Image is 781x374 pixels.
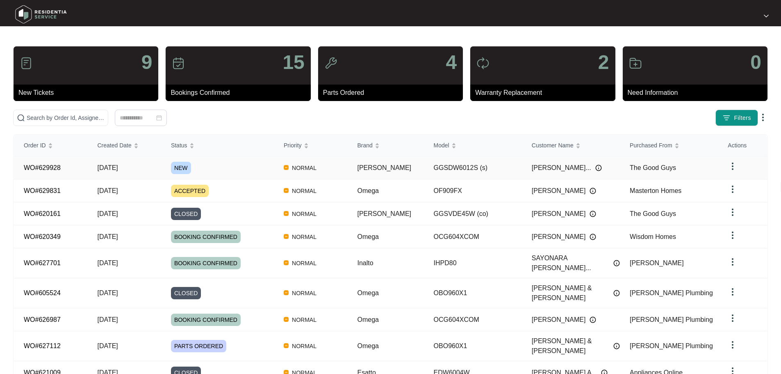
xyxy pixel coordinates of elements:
img: Vercel Logo [284,165,289,170]
span: [DATE] [97,342,118,349]
span: [PERSON_NAME] Plumbing [630,289,713,296]
span: Purchased From [630,141,672,150]
th: Status [161,135,274,156]
img: dropdown arrow [758,112,768,122]
td: OBO960X1 [424,331,522,361]
span: NORMAL [289,315,320,325]
td: OCG604XCOM [424,225,522,248]
img: dropdown arrow [728,230,738,240]
a: WO#629928 [24,164,61,171]
a: WO#620349 [24,233,61,240]
span: Wisdom Homes [630,233,676,240]
th: Priority [274,135,347,156]
img: Info icon [590,188,596,194]
span: [DATE] [97,210,118,217]
img: Info icon [613,260,620,266]
p: New Tickets [18,88,158,98]
th: Brand [347,135,424,156]
img: Vercel Logo [284,290,289,295]
img: filter icon [722,114,731,122]
p: Warranty Replacement [475,88,615,98]
p: Need Information [628,88,767,98]
span: ACCEPTED [171,185,209,197]
span: [PERSON_NAME] [532,209,586,219]
span: Omega [357,289,378,296]
span: NORMAL [289,232,320,242]
img: dropdown arrow [728,287,738,297]
img: dropdown arrow [728,257,738,267]
span: [PERSON_NAME] & [PERSON_NAME] [532,283,609,303]
span: [DATE] [97,164,118,171]
a: WO#627701 [24,259,61,266]
span: NORMAL [289,163,320,173]
img: icon [172,57,185,70]
img: Vercel Logo [284,260,289,265]
span: [PERSON_NAME] [630,259,684,266]
span: Customer Name [532,141,574,150]
img: dropdown arrow [728,184,738,194]
span: [PERSON_NAME] [357,164,411,171]
a: WO#629831 [24,187,61,194]
span: Omega [357,342,378,349]
img: Vercel Logo [284,317,289,322]
span: NORMAL [289,288,320,298]
p: 9 [141,53,153,72]
span: NORMAL [289,341,320,351]
span: BOOKING CONFIRMED [171,231,241,243]
span: Model [434,141,449,150]
span: [PERSON_NAME] [532,232,586,242]
span: [DATE] [97,233,118,240]
img: Info icon [595,165,602,171]
span: BOOKING CONFIRMED [171,257,241,269]
td: GGSDW6012S (s) [424,156,522,179]
input: Search by Order Id, Assignee Name, Customer Name, Brand and Model [27,113,105,122]
span: Omega [357,233,378,240]
img: Info icon [613,343,620,349]
span: Created Date [97,141,131,150]
span: Priority [284,141,302,150]
img: Info icon [613,290,620,296]
td: GGSVDE45W (co) [424,202,522,225]
img: residentia service logo [12,2,70,27]
span: [PERSON_NAME] [532,186,586,196]
a: WO#627112 [24,342,61,349]
span: NORMAL [289,209,320,219]
img: dropdown arrow [728,207,738,217]
span: Masterton Homes [630,187,681,194]
span: Brand [357,141,372,150]
img: search-icon [17,114,25,122]
p: Parts Ordered [323,88,463,98]
td: OBO960X1 [424,278,522,308]
th: Model [424,135,522,156]
span: Status [171,141,187,150]
a: WO#605524 [24,289,61,296]
th: Actions [718,135,767,156]
img: Info icon [590,211,596,217]
span: [PERSON_NAME] [532,315,586,325]
th: Order ID [14,135,87,156]
td: OCG604XCOM [424,308,522,331]
th: Customer Name [522,135,620,156]
span: [DATE] [97,187,118,194]
img: Vercel Logo [284,188,289,193]
img: dropdown arrow [728,340,738,350]
span: BOOKING CONFIRMED [171,314,241,326]
img: dropdown arrow [764,14,769,18]
span: [DATE] [97,316,118,323]
span: NORMAL [289,186,320,196]
span: NEW [171,162,191,174]
img: Vercel Logo [284,234,289,239]
span: Order ID [24,141,46,150]
span: CLOSED [171,208,201,220]
img: icon [476,57,490,70]
img: dropdown arrow [728,161,738,171]
span: NORMAL [289,258,320,268]
span: [DATE] [97,289,118,296]
span: The Good Guys [630,164,676,171]
img: icon [20,57,33,70]
span: SAYONARA [PERSON_NAME]... [532,253,609,273]
img: Info icon [590,234,596,240]
span: CLOSED [171,287,201,299]
img: icon [629,57,642,70]
img: Vercel Logo [284,343,289,348]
